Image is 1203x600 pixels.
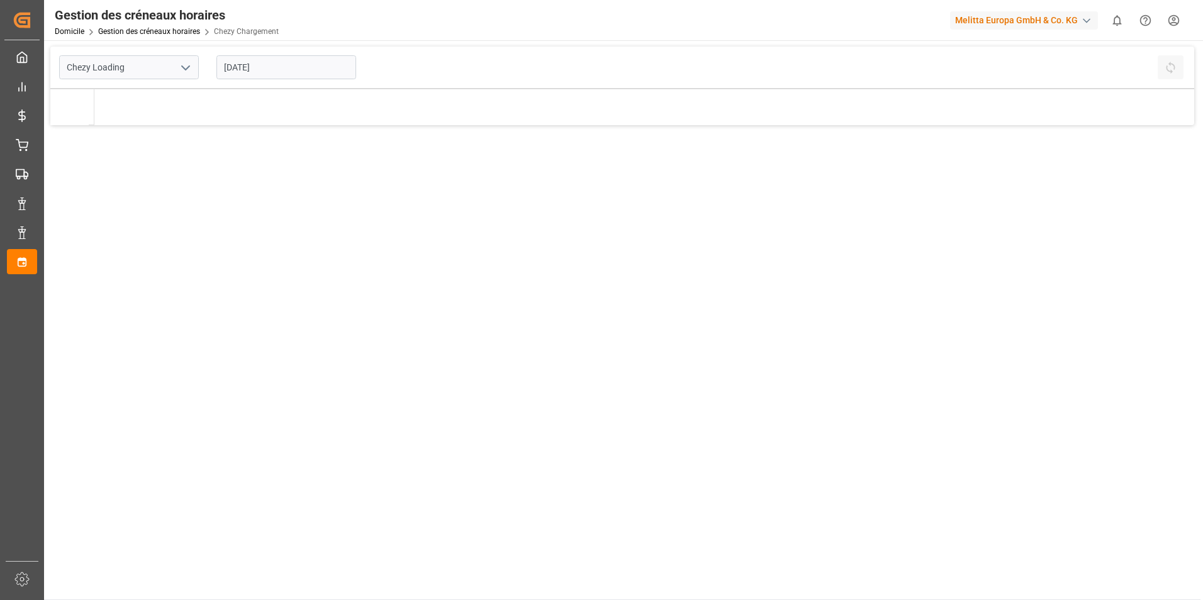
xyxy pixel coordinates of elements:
a: Domicile [55,27,84,36]
button: Afficher 0 nouvelles notifications [1103,6,1131,35]
div: Gestion des créneaux horaires [55,6,279,25]
input: Type à rechercher/sélectionner [59,55,199,79]
a: Gestion des créneaux horaires [98,27,200,36]
button: Centre d’aide [1131,6,1160,35]
input: JJ-MM-AAAA [216,55,356,79]
font: Melitta Europa GmbH & Co. KG [955,14,1078,27]
button: Ouvrir le menu [176,58,194,77]
button: Melitta Europa GmbH & Co. KG [950,8,1103,32]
